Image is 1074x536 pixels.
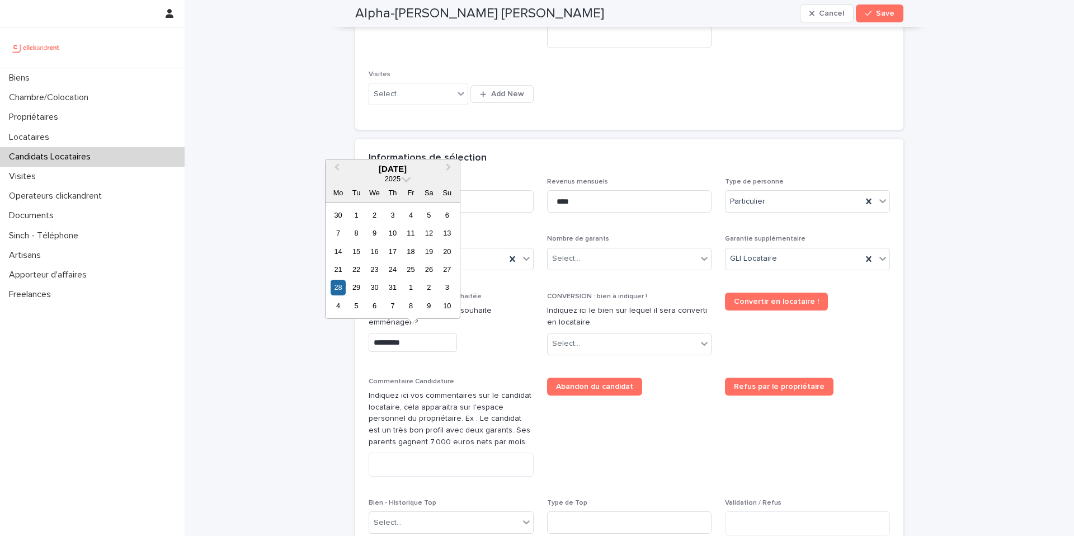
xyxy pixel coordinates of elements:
div: Choose Sunday, 20 July 2025 [440,244,455,259]
span: Add New [491,90,524,98]
p: Artisans [4,250,50,261]
div: Choose Wednesday, 23 July 2025 [367,262,382,277]
div: Choose Sunday, 3 August 2025 [440,280,455,295]
div: Choose Monday, 30 June 2025 [331,208,346,223]
button: Previous Month [327,161,345,178]
span: Save [876,10,894,17]
div: Choose Tuesday, 5 August 2025 [348,298,364,313]
span: 2025 [385,175,401,183]
span: Commentaire Candidature [369,378,454,385]
div: Choose Wednesday, 9 July 2025 [367,225,382,241]
div: Select... [374,517,402,529]
h2: Alpha-[PERSON_NAME] [PERSON_NAME] [355,6,604,22]
button: Next Month [441,161,459,178]
div: Choose Sunday, 10 August 2025 [440,298,455,313]
a: Convertir en locataire ! [725,293,828,311]
div: Choose Friday, 1 August 2025 [403,280,418,295]
span: Cancel [819,10,844,17]
div: Choose Saturday, 19 July 2025 [421,244,436,259]
div: Choose Saturday, 5 July 2025 [421,208,436,223]
div: Choose Wednesday, 30 July 2025 [367,280,382,295]
p: Biens [4,73,39,83]
div: Su [440,185,455,200]
div: Choose Saturday, 2 August 2025 [421,280,436,295]
p: Locataires [4,132,58,143]
div: Choose Saturday, 26 July 2025 [421,262,436,277]
div: Mo [331,185,346,200]
div: Th [385,185,400,200]
p: Chambre/Colocation [4,92,97,103]
div: Choose Monday, 21 July 2025 [331,262,346,277]
p: Apporteur d'affaires [4,270,96,280]
button: Add New [470,85,533,103]
div: Choose Sunday, 27 July 2025 [440,262,455,277]
div: Choose Friday, 8 August 2025 [403,298,418,313]
span: Garantie supplémentaire [725,236,805,242]
div: Choose Sunday, 6 July 2025 [440,208,455,223]
div: Choose Tuesday, 1 July 2025 [348,208,364,223]
div: Select... [552,253,580,265]
span: Type de Top [547,500,587,506]
span: Refus par le propriétaire [734,383,825,391]
div: [DATE] [326,164,460,174]
div: Choose Tuesday, 15 July 2025 [348,244,364,259]
p: Operateurs clickandrent [4,191,111,201]
div: Choose Friday, 11 July 2025 [403,225,418,241]
span: Particulier [730,196,765,208]
span: Bien - Historique Top [369,500,436,506]
div: month 2025-07 [329,206,456,315]
span: GLI Locataire [730,253,777,265]
img: UCB0brd3T0yccxBKYDjQ [9,36,63,59]
h2: Informations de sélection [369,152,487,164]
span: Convertir en locataire ! [734,298,819,305]
div: Select... [552,338,580,350]
p: Indiquez ici vos commentaires sur le candidat locataire, cela apparaitra sur l'espace personnel d... [369,390,534,448]
span: Type de personne [725,178,784,185]
div: Choose Thursday, 31 July 2025 [385,280,400,295]
div: Sa [421,185,436,200]
a: Abandon du candidat [547,378,642,396]
div: Choose Thursday, 7 August 2025 [385,298,400,313]
div: Choose Tuesday, 8 July 2025 [348,225,364,241]
div: Choose Tuesday, 22 July 2025 [348,262,364,277]
div: Choose Thursday, 10 July 2025 [385,225,400,241]
p: Propriétaires [4,112,67,123]
div: Choose Wednesday, 6 August 2025 [367,298,382,313]
div: Choose Saturday, 9 August 2025 [421,298,436,313]
div: Choose Friday, 4 July 2025 [403,208,418,223]
span: Validation / Refus [725,500,781,506]
span: Visites [369,71,390,78]
div: Choose Monday, 14 July 2025 [331,244,346,259]
div: Choose Wednesday, 16 July 2025 [367,244,382,259]
div: We [367,185,382,200]
span: Abandon du candidat [556,383,633,391]
div: Choose Monday, 7 July 2025 [331,225,346,241]
span: Revenus mensuels [547,178,608,185]
button: Cancel [800,4,854,22]
span: CONVERSION : bien à indiquer ! [547,293,647,300]
div: Choose Sunday, 13 July 2025 [440,225,455,241]
p: Documents [4,210,63,221]
div: Select... [374,88,402,100]
div: Choose Thursday, 17 July 2025 [385,244,400,259]
p: Candidats Locataires [4,152,100,162]
div: Choose Thursday, 24 July 2025 [385,262,400,277]
div: Tu [348,185,364,200]
div: Choose Wednesday, 2 July 2025 [367,208,382,223]
div: Choose Friday, 25 July 2025 [403,262,418,277]
p: Indiquez ici le bien sur lequel il sera converti en locataire. [547,305,712,328]
div: Choose Thursday, 3 July 2025 [385,208,400,223]
button: Save [856,4,903,22]
div: Choose Saturday, 12 July 2025 [421,225,436,241]
p: Sinch - Téléphone [4,231,87,241]
div: Choose Monday, 28 July 2025 [331,280,346,295]
p: Freelances [4,289,60,300]
div: Choose Friday, 18 July 2025 [403,244,418,259]
a: Refus par le propriétaire [725,378,833,396]
div: Fr [403,185,418,200]
div: Choose Monday, 4 August 2025 [331,298,346,313]
span: Nombre de garants [547,236,609,242]
p: Visites [4,171,45,182]
div: Choose Tuesday, 29 July 2025 [348,280,364,295]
